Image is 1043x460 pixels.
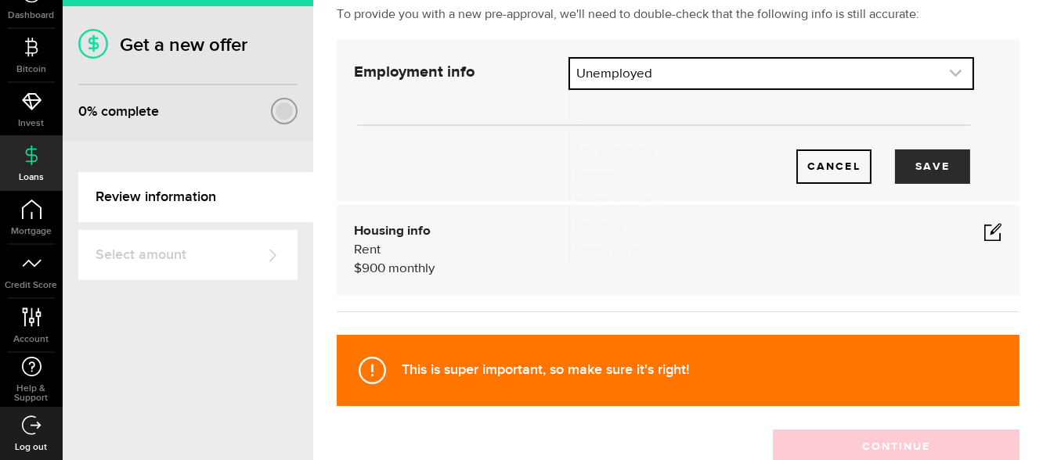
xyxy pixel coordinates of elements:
[78,172,313,222] a: Review information
[362,262,385,275] span: 900
[354,225,431,238] b: Housing info
[570,59,973,88] a: expand select
[570,114,973,139] li: Employed
[354,262,362,275] span: $
[570,139,973,164] li: Self-Employed
[13,6,60,53] button: Open LiveChat chat widget
[388,262,435,275] span: monthly
[402,361,689,378] strong: This is super important, so make sure it's right!
[570,164,973,189] li: Pension
[78,103,87,120] span: 0
[354,243,381,257] span: Rent
[570,89,973,114] li: Employment type
[570,214,973,239] li: Disability
[337,5,1020,24] p: To provide you with a new pre-approval, we'll need to double-check that the following info is sti...
[570,239,973,264] li: Unemployed
[78,34,298,56] h1: Get a new offer
[78,230,298,280] a: Select amount
[78,98,159,126] div: % complete
[570,189,973,214] li: Maternity Leave
[354,64,475,80] strong: Employment info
